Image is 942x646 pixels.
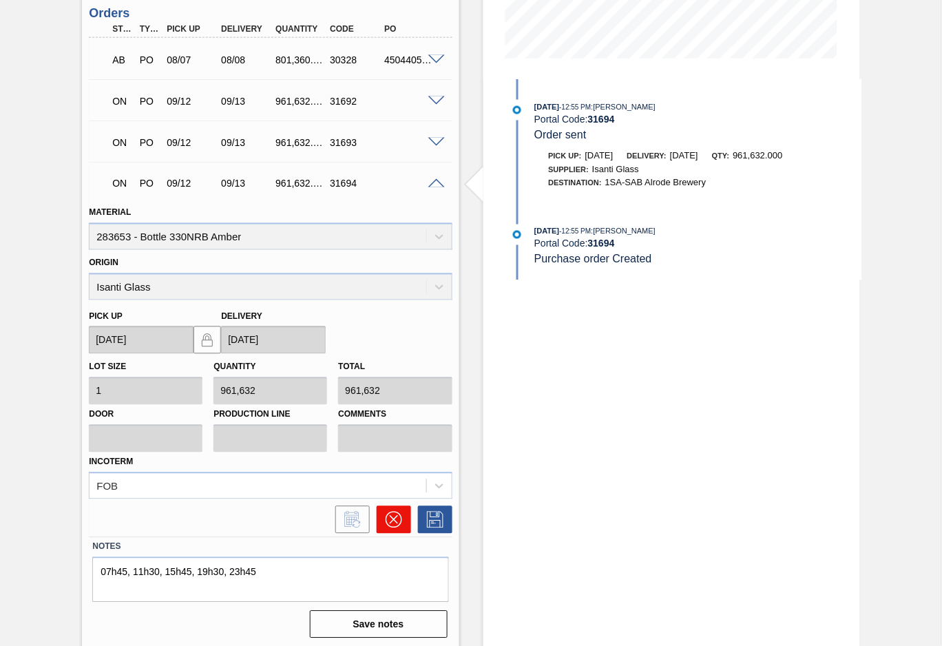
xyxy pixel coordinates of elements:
label: Incoterm [89,457,133,467]
img: atual [513,106,521,114]
span: Supplier: [549,165,589,174]
label: Total [338,362,365,372]
div: Save Order [411,506,452,534]
span: - 12:55 PM [560,228,592,236]
span: [DATE] [534,103,559,111]
p: AB [112,54,132,65]
span: : [PERSON_NAME] [592,103,656,111]
span: [DATE] [585,150,614,160]
label: Delivery [221,312,262,322]
span: : [PERSON_NAME] [592,227,656,236]
div: 09/13/2025 [218,178,277,189]
textarea: 07h45, 11h30, 15h45, 19h30, 23h45 [92,557,448,603]
div: Quantity [272,24,331,34]
span: Pick up: [549,152,582,160]
span: Purchase order Created [534,253,652,265]
button: Save notes [310,611,448,638]
label: Quantity [213,362,255,372]
label: Production Line [213,405,327,425]
span: - 12:55 PM [560,103,592,111]
p: ON [112,137,132,148]
span: Isanti Glass [592,164,639,174]
div: 31694 [326,178,386,189]
h3: Orders [89,6,452,21]
div: Purchase order [136,96,163,107]
span: [DATE] [534,227,559,236]
div: Inform order change [328,506,370,534]
div: 09/12/2025 [163,96,222,107]
p: ON [112,96,132,107]
div: 09/12/2025 [163,178,222,189]
span: 1SA-SAB Alrode Brewery [605,178,706,188]
div: Purchase order [136,178,163,189]
label: Door [89,405,202,425]
div: FOB [96,480,118,492]
label: Lot size [89,362,126,372]
div: 30328 [326,54,386,65]
div: 31693 [326,137,386,148]
div: Awaiting Billing [109,45,135,75]
div: Cancel Order [370,506,411,534]
div: 961,632.000 [272,178,331,189]
div: 4504405634 [381,54,440,65]
span: Order sent [534,129,587,140]
div: 09/13/2025 [218,137,277,148]
div: 801,360.000 [272,54,331,65]
span: Destination: [549,179,602,187]
input: mm/dd/yyyy [221,326,326,354]
label: Comments [338,405,452,425]
button: locked [193,326,221,354]
img: locked [199,332,216,348]
div: 08/07/2025 [163,54,222,65]
div: Delivery [218,24,277,34]
div: Negotiating Order [109,169,135,199]
div: Pick up [163,24,222,34]
label: Material [89,208,131,218]
div: 08/08/2025 [218,54,277,65]
div: 09/13/2025 [218,96,277,107]
div: 31692 [326,96,386,107]
input: mm/dd/yyyy [89,326,193,354]
div: Type [136,24,163,34]
div: Code [326,24,386,34]
div: 961,632.000 [272,96,331,107]
strong: 31694 [588,238,615,249]
p: ON [112,178,132,189]
span: [DATE] [670,150,698,160]
div: 09/12/2025 [163,137,222,148]
div: Purchase order [136,54,163,65]
strong: 31694 [588,114,615,125]
span: Delivery: [627,152,667,160]
div: Negotiating Order [109,86,135,116]
div: PO [381,24,440,34]
label: Notes [92,537,448,557]
img: atual [513,231,521,239]
span: Qty: [712,152,729,160]
div: Portal Code: [534,114,861,125]
label: Origin [89,258,118,268]
div: Step [109,24,135,34]
div: Portal Code: [534,238,861,249]
label: Pick up [89,312,123,322]
div: Negotiating Order [109,127,135,158]
div: Purchase order [136,137,163,148]
span: 961,632.000 [733,150,783,160]
div: 961,632.000 [272,137,331,148]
